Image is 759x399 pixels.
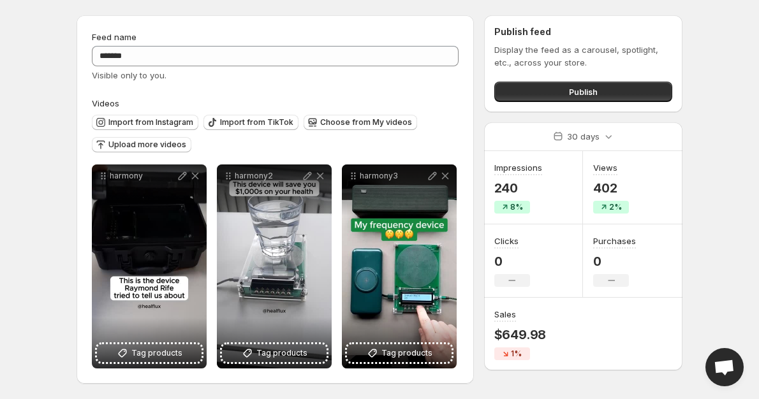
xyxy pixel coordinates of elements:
[510,202,523,212] span: 8%
[494,235,519,247] h3: Clicks
[593,235,636,247] h3: Purchases
[609,202,622,212] span: 2%
[92,70,166,80] span: Visible only to you.
[494,327,547,342] p: $649.98
[203,115,298,130] button: Import from TikTok
[256,347,307,359] span: Tag products
[131,347,182,359] span: Tag products
[108,140,186,150] span: Upload more videos
[220,117,293,127] span: Import from TikTok
[108,117,193,127] span: Import from Instagram
[567,130,600,143] p: 30 days
[593,161,617,174] h3: Views
[494,180,542,196] p: 240
[494,43,672,69] p: Display the feed as a carousel, spotlight, etc., across your store.
[494,308,516,321] h3: Sales
[360,171,426,181] p: harmony3
[222,344,327,362] button: Tag products
[494,25,672,38] h2: Publish feed
[110,171,176,181] p: harmony
[381,347,432,359] span: Tag products
[569,85,598,98] span: Publish
[92,164,207,368] div: harmonyTag products
[92,115,198,130] button: Import from Instagram
[320,117,412,127] span: Choose from My videos
[235,171,301,181] p: harmony2
[511,349,522,359] span: 1%
[217,164,332,368] div: harmony2Tag products
[494,254,530,269] p: 0
[97,344,202,362] button: Tag products
[342,164,457,368] div: harmony3Tag products
[494,82,672,102] button: Publish
[593,254,636,269] p: 0
[705,348,744,386] a: Open chat
[92,137,191,152] button: Upload more videos
[347,344,452,362] button: Tag products
[593,180,629,196] p: 402
[92,98,119,108] span: Videos
[494,161,542,174] h3: Impressions
[92,32,136,42] span: Feed name
[304,115,417,130] button: Choose from My videos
